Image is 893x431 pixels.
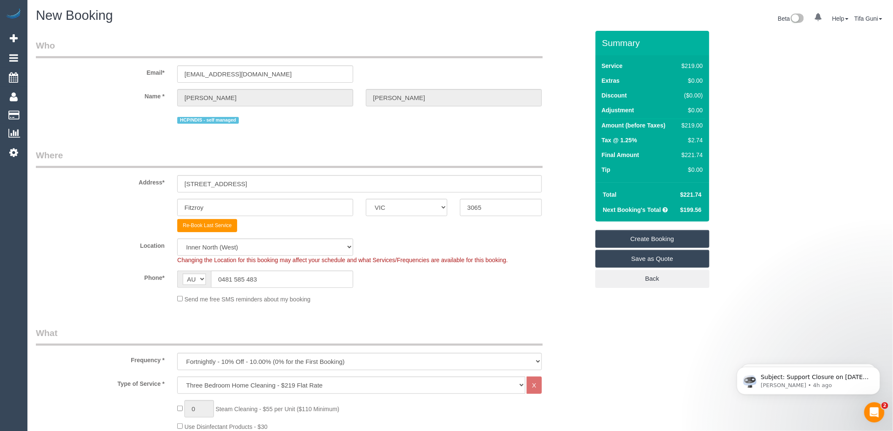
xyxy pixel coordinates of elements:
img: Automaid Logo [5,8,22,20]
h3: Summary [602,38,705,48]
input: Phone* [211,271,353,288]
label: Service [602,62,623,70]
label: Frequency * [30,353,171,364]
iframe: Intercom notifications message [724,349,893,408]
span: 2 [882,402,888,409]
input: Suburb* [177,199,353,216]
a: Tifa Guni [855,15,882,22]
label: Phone* [30,271,171,282]
label: Name * [30,89,171,100]
a: Back [595,270,709,287]
legend: Who [36,39,543,58]
span: Send me free SMS reminders about my booking [184,296,311,303]
div: $0.00 [678,76,703,85]
label: Tip [602,165,611,174]
input: Email* [177,65,353,83]
div: $221.74 [678,151,703,159]
span: Use Disinfectant Products - $30 [184,423,268,430]
span: HCP/NDIS - self managed [177,117,239,124]
span: $199.56 [680,206,702,213]
strong: Next Booking's Total [603,206,661,213]
span: Steam Cleaning - $55 per Unit ($110 Minimum) [216,406,339,412]
div: $0.00 [678,106,703,114]
div: $219.00 [678,62,703,70]
a: Help [832,15,849,22]
label: Discount [602,91,627,100]
label: Final Amount [602,151,639,159]
label: Email* [30,65,171,77]
label: Tax @ 1.25% [602,136,637,144]
label: Amount (before Taxes) [602,121,666,130]
div: $2.74 [678,136,703,144]
label: Extras [602,76,620,85]
span: Changing the Location for this booking may affect your schedule and what Services/Frequencies are... [177,257,508,263]
img: New interface [790,14,804,24]
input: Post Code* [460,199,541,216]
label: Type of Service * [30,377,171,388]
input: First Name* [177,89,353,106]
span: New Booking [36,8,113,23]
iframe: Intercom live chat [864,402,885,423]
label: Adjustment [602,106,634,114]
legend: Where [36,149,543,168]
label: Location [30,239,171,250]
div: $219.00 [678,121,703,130]
div: ($0.00) [678,91,703,100]
span: $221.74 [680,191,702,198]
a: Save as Quote [595,250,709,268]
button: Re-Book Last Service [177,219,237,232]
input: Last Name* [366,89,542,106]
label: Address* [30,175,171,187]
a: Create Booking [595,230,709,248]
a: Beta [778,15,804,22]
div: $0.00 [678,165,703,174]
legend: What [36,327,543,346]
strong: Total [603,191,617,198]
